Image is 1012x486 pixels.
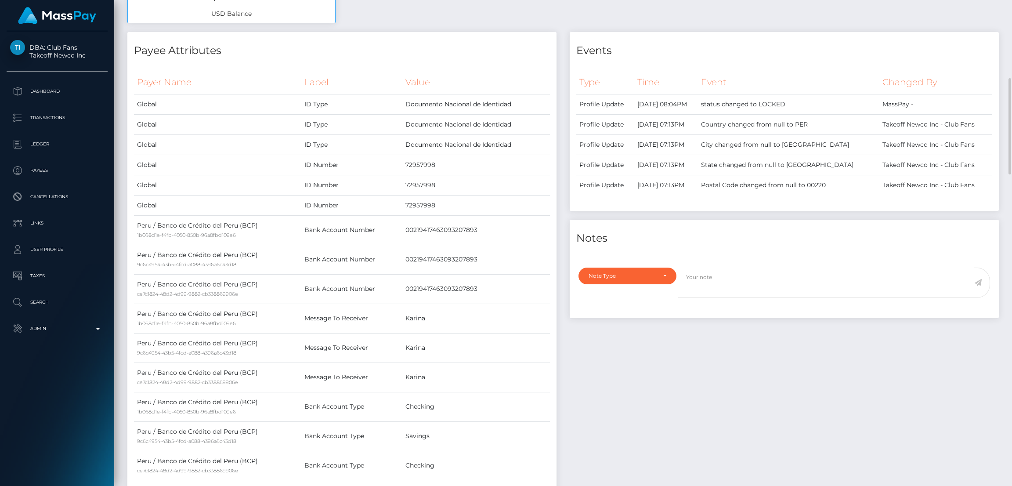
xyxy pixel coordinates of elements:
a: Transactions [7,107,108,129]
td: 00219417463093207893 [402,245,550,274]
td: Takeoff Newco Inc - Club Fans [879,155,992,175]
td: Peru / Banco de Crédito del Peru (BCP) [134,363,301,392]
a: User Profile [7,239,108,261]
td: Global [134,155,301,175]
small: 9c6c4954-43b5-4fcd-a088-4396a6c43d18 [137,350,236,356]
small: ce7c1824-48d2-4d99-9882-cb338869906e [137,468,238,474]
td: Savings [402,421,550,451]
td: [DATE] 07:13PM [634,134,698,155]
td: Bank Account Number [301,215,402,245]
td: Documento Nacional de Identidad [402,134,550,155]
a: Search [7,291,108,313]
button: Note Type [578,268,676,284]
td: Peru / Banco de Crédito del Peru (BCP) [134,333,301,363]
td: Bank Account Number [301,245,402,274]
td: Karina [402,363,550,392]
span: DBA: Club Fans Takeoff Newco Inc [7,44,108,59]
th: Changed By [879,70,992,94]
small: 1b068d1e-f4fb-4050-850b-96a8fbd109e6 [137,232,236,238]
td: ID Type [301,114,402,134]
td: Global [134,134,301,155]
td: 72957998 [402,195,550,215]
td: MassPay - [879,94,992,114]
td: Message To Receiver [301,333,402,363]
h4: Events [576,43,992,58]
a: Links [7,212,108,234]
td: status changed to LOCKED [698,94,879,114]
td: [DATE] 07:13PM [634,155,698,175]
small: 9c6c4954-43b5-4fcd-a088-4396a6c43d18 [137,261,236,268]
td: 00219417463093207893 [402,215,550,245]
h4: Payee Attributes [134,43,550,58]
td: Bank Account Type [301,392,402,421]
th: Value [402,70,550,94]
img: MassPay Logo [18,7,96,24]
h4: Notes [576,231,992,246]
td: Profile Update [576,134,634,155]
a: Ledger [7,133,108,155]
td: Profile Update [576,155,634,175]
td: 72957998 [402,155,550,175]
td: Profile Update [576,175,634,195]
th: Payer Name [134,70,301,94]
small: ce7c1824-48d2-4d99-9882-cb338869906e [137,291,238,297]
td: Takeoff Newco Inc - Club Fans [879,114,992,134]
td: State changed from null to [GEOGRAPHIC_DATA] [698,155,879,175]
td: Profile Update [576,94,634,114]
td: [DATE] 08:04PM [634,94,698,114]
td: Bank Account Number [301,274,402,304]
p: Dashboard [10,85,104,98]
p: Admin [10,322,104,335]
td: Profile Update [576,114,634,134]
td: [DATE] 07:13PM [634,114,698,134]
td: Country changed from null to PER [698,114,879,134]
small: ce7c1824-48d2-4d99-9882-cb338869906e [137,379,238,385]
p: Cancellations [10,190,104,203]
td: Global [134,114,301,134]
td: Global [134,195,301,215]
p: Taxes [10,269,104,283]
td: ID Number [301,175,402,195]
td: Peru / Banco de Crédito del Peru (BCP) [134,215,301,245]
th: Label [301,70,402,94]
td: Peru / Banco de Crédito del Peru (BCP) [134,421,301,451]
td: City changed from null to [GEOGRAPHIC_DATA] [698,134,879,155]
td: Documento Nacional de Identidad [402,94,550,114]
td: ID Type [301,94,402,114]
td: Takeoff Newco Inc - Club Fans [879,175,992,195]
th: Time [634,70,698,94]
p: Ledger [10,138,104,151]
p: Links [10,217,104,230]
td: Postal Code changed from null to 00220 [698,175,879,195]
td: Karina [402,333,550,363]
p: User Profile [10,243,104,256]
small: 1b068d1e-f4fb-4050-850b-96a8fbd109e6 [137,409,236,415]
td: Peru / Banco de Crédito del Peru (BCP) [134,245,301,274]
td: Global [134,94,301,114]
a: Admin [7,318,108,340]
td: Bank Account Type [301,421,402,451]
a: Payees [7,160,108,181]
td: [DATE] 07:13PM [634,175,698,195]
p: Transactions [10,111,104,124]
td: ID Type [301,134,402,155]
td: Message To Receiver [301,363,402,392]
small: 9c6c4954-43b5-4fcd-a088-4396a6c43d18 [137,438,236,444]
a: Cancellations [7,186,108,208]
td: Peru / Banco de Crédito del Peru (BCP) [134,392,301,421]
td: Documento Nacional de Identidad [402,114,550,134]
a: Taxes [7,265,108,287]
td: Checking [402,392,550,421]
p: Payees [10,164,104,177]
small: 1b068d1e-f4fb-4050-850b-96a8fbd109e6 [137,320,236,326]
td: Peru / Banco de Crédito del Peru (BCP) [134,274,301,304]
td: Global [134,175,301,195]
p: Search [10,296,104,309]
td: Takeoff Newco Inc - Club Fans [879,134,992,155]
td: Peru / Banco de Crédito del Peru (BCP) [134,451,301,480]
th: Type [576,70,634,94]
td: Checking [402,451,550,480]
td: 00219417463093207893 [402,274,550,304]
td: Message To Receiver [301,304,402,333]
td: ID Number [301,155,402,175]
